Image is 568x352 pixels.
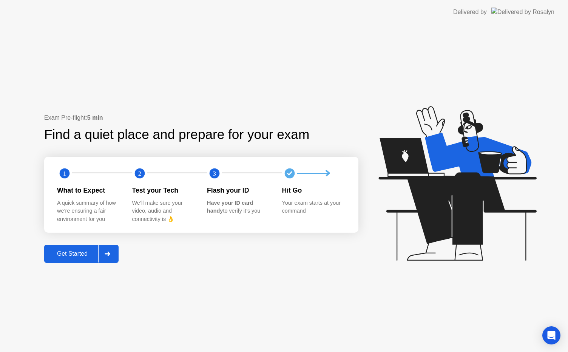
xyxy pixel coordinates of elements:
[207,185,270,195] div: Flash your ID
[207,199,270,215] div: to verify it’s you
[213,170,216,177] text: 3
[138,170,141,177] text: 2
[57,185,120,195] div: What to Expect
[542,326,560,344] div: Open Intercom Messenger
[44,125,310,145] div: Find a quiet place and prepare for your exam
[132,199,195,224] div: We’ll make sure your video, audio and connectivity is 👌
[46,250,98,257] div: Get Started
[87,114,103,121] b: 5 min
[44,113,358,122] div: Exam Pre-flight:
[207,200,253,214] b: Have your ID card handy
[453,8,487,17] div: Delivered by
[57,199,120,224] div: A quick summary of how we’re ensuring a fair environment for you
[491,8,554,16] img: Delivered by Rosalyn
[132,185,195,195] div: Test your Tech
[282,185,345,195] div: Hit Go
[282,199,345,215] div: Your exam starts at your command
[63,170,66,177] text: 1
[44,245,119,263] button: Get Started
